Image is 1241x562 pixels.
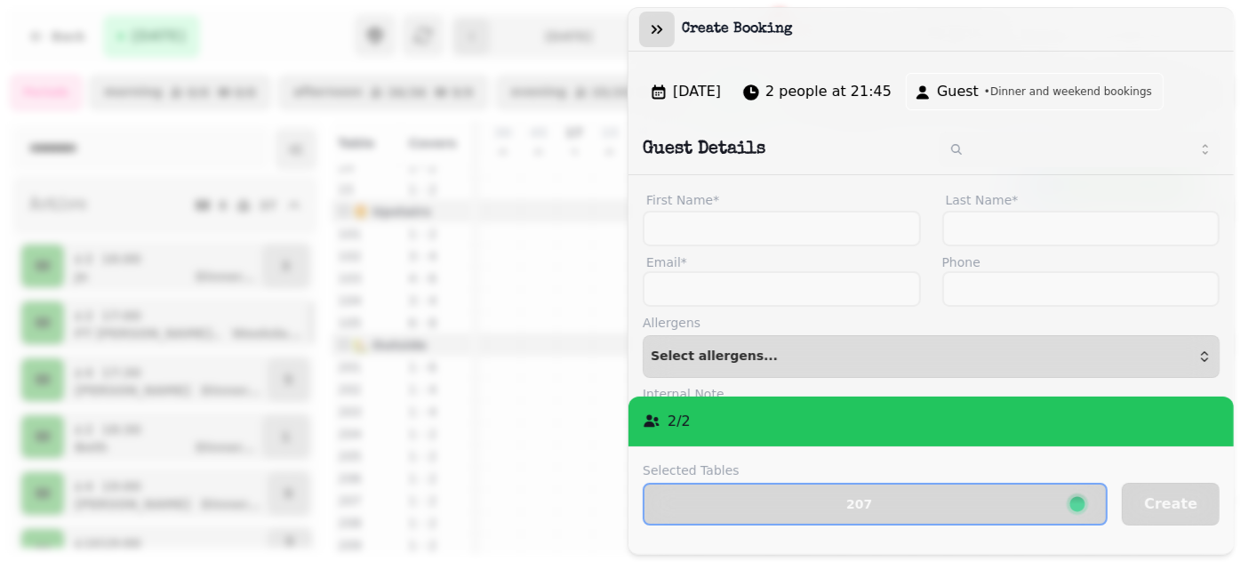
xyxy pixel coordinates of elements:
[643,385,1220,403] label: Internal Note
[643,137,925,162] h2: Guest Details
[643,483,1108,526] button: 207
[942,189,1221,211] label: Last Name*
[1144,497,1197,511] span: Create
[643,462,1108,479] label: Selected Tables
[984,84,1152,99] span: • Dinner and weekend bookings
[643,314,1220,332] label: Allergens
[846,498,872,510] p: 207
[765,81,892,102] span: 2 people at 21:45
[643,253,921,271] label: Email*
[673,81,721,102] span: [DATE]
[668,411,691,432] p: 2 / 2
[651,349,778,364] span: Select allergens...
[942,253,1221,271] label: Phone
[643,189,921,211] label: First Name*
[682,19,799,40] h3: Create Booking
[937,81,979,102] span: Guest
[1122,483,1220,526] button: Create
[643,335,1220,378] button: Select allergens...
